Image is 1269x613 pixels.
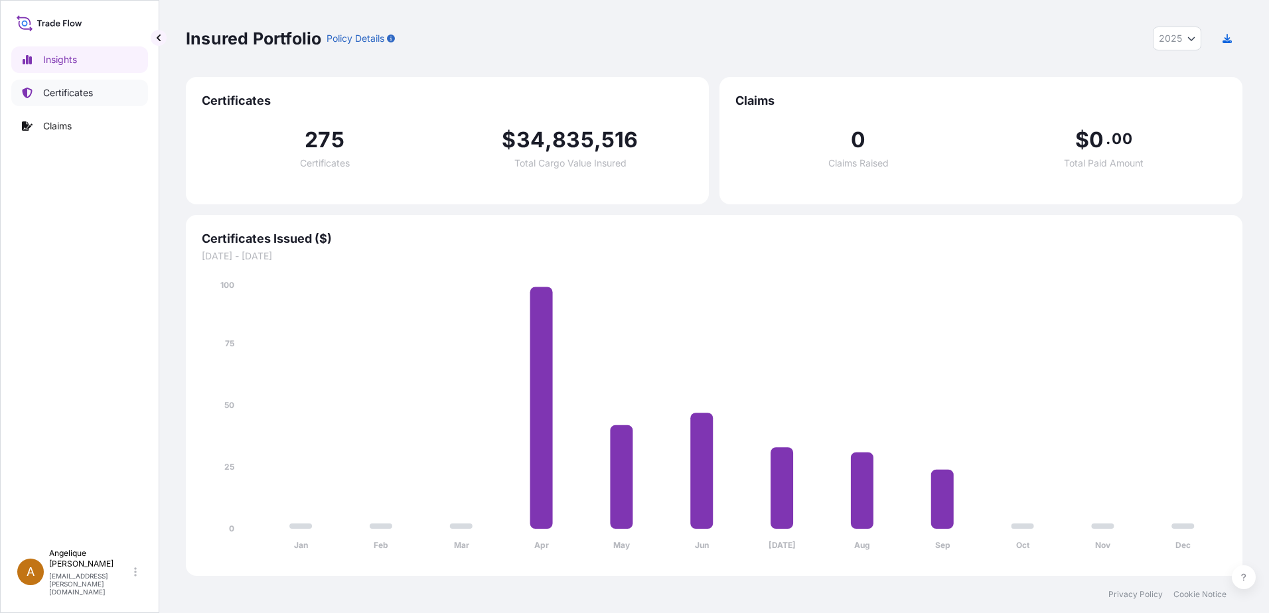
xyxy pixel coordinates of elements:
span: Total Paid Amount [1064,159,1144,168]
p: Insights [43,53,77,66]
a: Claims [11,113,148,139]
span: [DATE] - [DATE] [202,249,1227,263]
tspan: Apr [534,540,549,550]
span: 2025 [1159,32,1182,45]
tspan: 75 [225,338,234,348]
tspan: Nov [1095,540,1111,550]
a: Cookie Notice [1173,589,1227,600]
span: Claims Raised [828,159,889,168]
span: 0 [1089,129,1104,151]
span: $ [1075,129,1089,151]
p: Policy Details [327,32,384,45]
p: Insured Portfolio [186,28,321,49]
span: Certificates [300,159,350,168]
tspan: 0 [229,523,234,533]
span: 275 [305,129,344,151]
span: 34 [516,129,545,151]
tspan: Jun [695,540,709,550]
span: 835 [552,129,594,151]
a: Privacy Policy [1108,589,1163,600]
span: Total Cargo Value Insured [514,159,627,168]
p: Certificates [43,86,93,100]
span: , [545,129,552,151]
span: 00 [1112,133,1132,144]
tspan: Mar [454,540,469,550]
tspan: May [613,540,631,550]
p: [EMAIL_ADDRESS][PERSON_NAME][DOMAIN_NAME] [49,572,131,596]
tspan: Oct [1016,540,1030,550]
span: . [1106,133,1110,144]
tspan: 50 [224,400,234,410]
tspan: Dec [1175,540,1191,550]
tspan: 100 [220,280,234,290]
span: 0 [851,129,865,151]
span: Certificates [202,93,693,109]
span: A [27,565,35,579]
a: Insights [11,46,148,73]
a: Certificates [11,80,148,106]
tspan: Aug [854,540,870,550]
span: 516 [601,129,638,151]
tspan: Sep [935,540,950,550]
span: Claims [735,93,1227,109]
span: , [594,129,601,151]
tspan: 25 [224,462,234,472]
tspan: Jan [294,540,308,550]
span: Certificates Issued ($) [202,231,1227,247]
p: Claims [43,119,72,133]
tspan: [DATE] [769,540,796,550]
tspan: Feb [374,540,388,550]
p: Angelique [PERSON_NAME] [49,548,131,569]
button: Year Selector [1153,27,1201,50]
span: $ [502,129,516,151]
